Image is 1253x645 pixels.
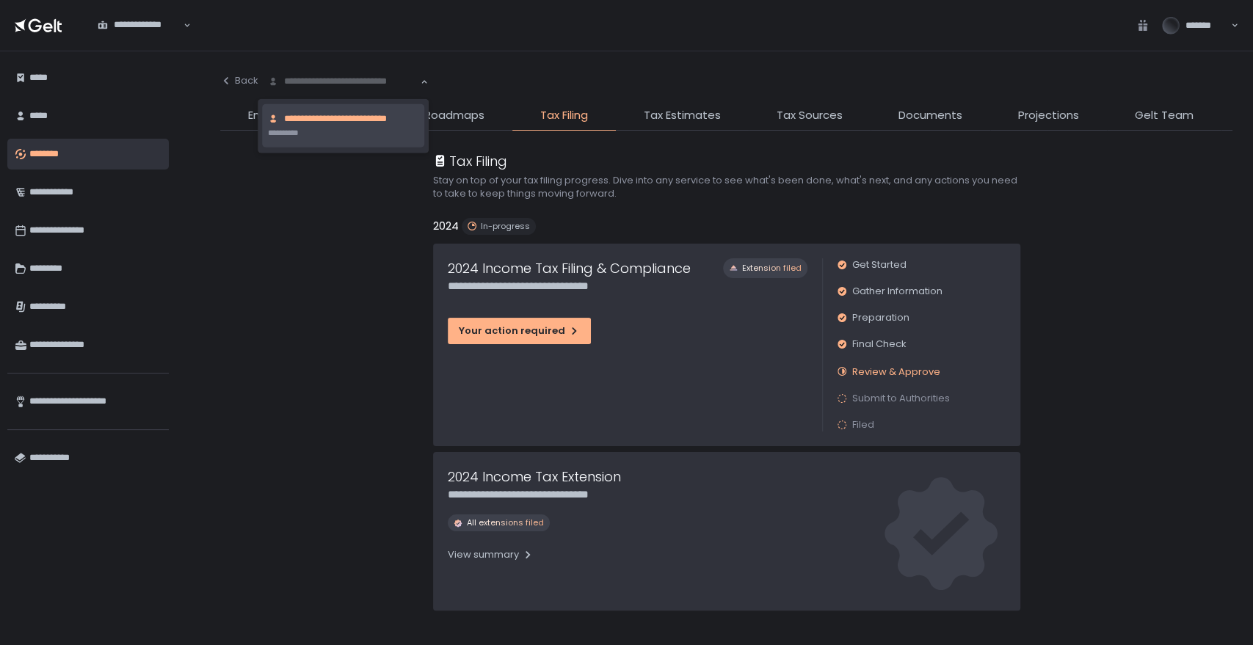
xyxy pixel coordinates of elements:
[433,218,459,235] h2: 2024
[448,258,691,278] h1: 2024 Income Tax Filing & Compliance
[852,392,950,405] span: Submit to Authorities
[424,107,484,124] span: Roadmaps
[448,467,621,487] h1: 2024 Income Tax Extension
[852,311,909,324] span: Preparation
[540,107,588,124] span: Tax Filing
[898,107,962,124] span: Documents
[459,324,580,338] div: Your action required
[481,221,530,232] span: In-progress
[777,107,843,124] span: Tax Sources
[433,151,507,171] div: Tax Filing
[742,263,802,274] span: Extension filed
[448,543,534,566] button: View summary
[88,10,191,41] div: Search for option
[220,74,258,87] div: Back
[852,258,907,272] span: Get Started
[644,107,721,124] span: Tax Estimates
[433,174,1020,200] h2: Stay on top of your tax filing progress. Dive into any service to see what's been done, what's ne...
[448,548,534,561] div: View summary
[852,365,940,379] span: Review & Approve
[852,285,943,298] span: Gather Information
[852,418,874,431] span: Filed
[1135,107,1194,124] span: Gelt Team
[98,32,182,46] input: Search for option
[268,74,419,89] input: Search for option
[220,66,258,95] button: Back
[852,338,907,351] span: Final Check
[334,107,368,124] span: To-Do
[1018,107,1079,124] span: Projections
[467,517,544,528] span: All extensions filed
[258,66,428,97] div: Search for option
[248,107,278,124] span: Entity
[448,318,591,344] button: Your action required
